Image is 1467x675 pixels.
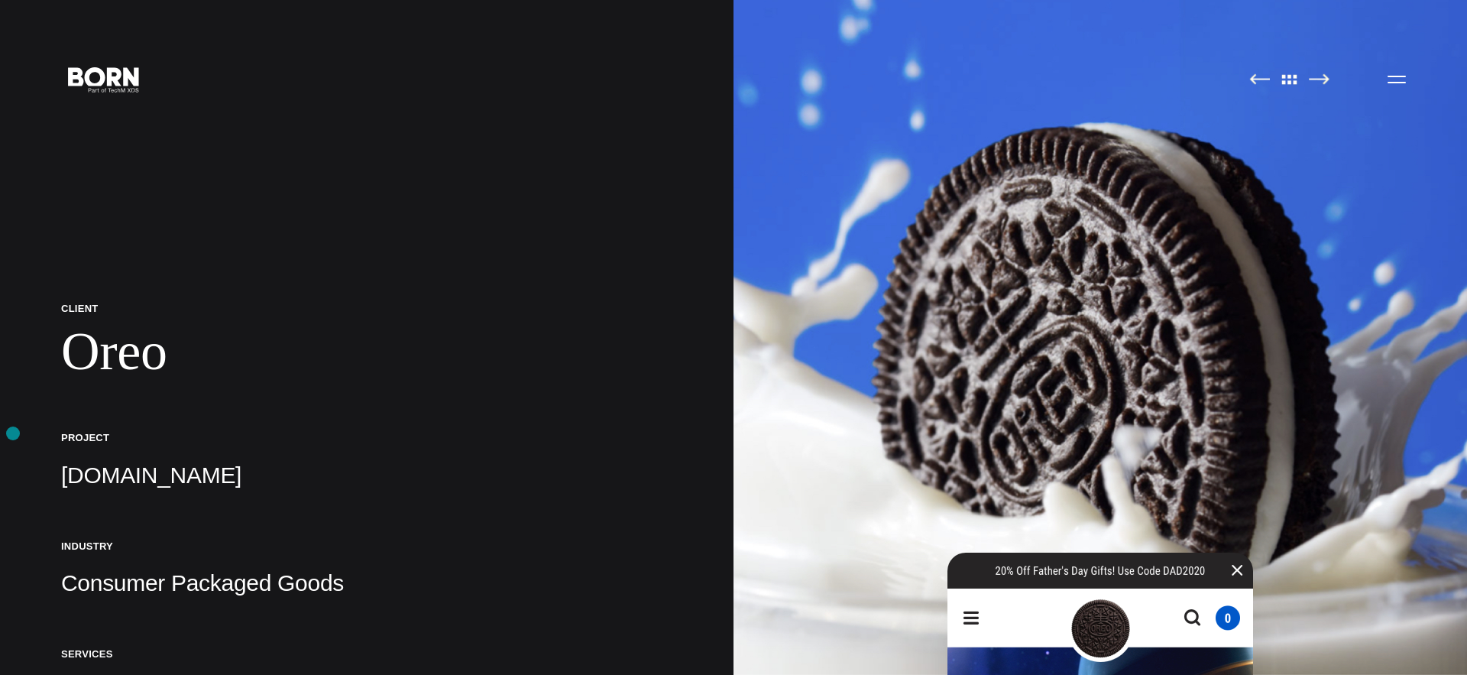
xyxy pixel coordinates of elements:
[61,431,672,444] h5: Project
[61,302,672,315] p: Client
[61,647,672,660] h5: Services
[61,540,672,553] h5: Industry
[61,320,672,383] h1: Oreo
[61,460,672,491] p: [DOMAIN_NAME]
[1249,73,1270,85] img: Previous Page
[1274,73,1306,85] img: All Pages
[1378,63,1415,95] button: Open
[61,568,672,599] p: Consumer Packaged Goods
[1309,73,1329,85] img: Next Page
